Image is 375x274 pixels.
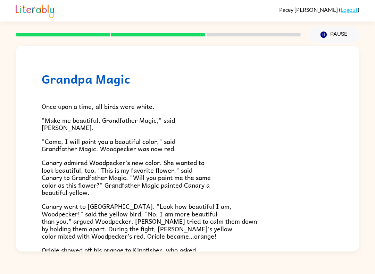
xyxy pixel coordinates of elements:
[309,27,359,43] button: Pause
[341,6,358,13] a: Logout
[42,136,176,154] span: "Come, I will paint you a beautiful color," said Grandfather Magic. Woodpecker was now red.
[42,72,333,86] h1: Grandpa Magic
[42,115,175,133] span: "Make me beautiful, Grandfather Magic," said [PERSON_NAME].
[279,6,359,13] div: ( )
[42,101,155,111] span: Once upon a time, all birds were white.
[42,201,257,241] span: Canary went to [GEOGRAPHIC_DATA]. "Look how beautiful I am, Woodpecker!" said the yellow bird. "N...
[279,6,339,13] span: Pacey [PERSON_NAME]
[42,245,198,263] span: Oriole showed off his orange to Kingfisher, who asked, "Where did you get this beautiful color, O...
[16,3,54,18] img: Literably
[42,157,211,197] span: Canary admired Woodpecker’s new color. She wanted to look beautiful, too. "This is my favorite fl...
